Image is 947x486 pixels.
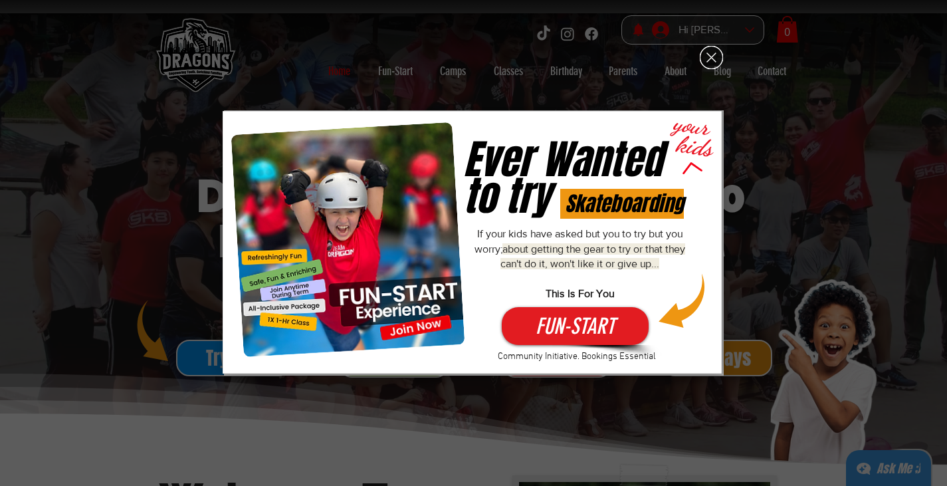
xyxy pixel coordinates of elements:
[546,288,614,299] span: This Is For You
[669,108,717,162] span: your kids
[474,228,685,299] span: If your kids have asked but you to try but you worry;
[502,307,649,345] button: FUN-START
[498,351,656,362] span: Community Initiative. Bookings Essential
[463,130,662,226] span: Ever Wanted to try
[231,122,465,358] img: FUN-START.png
[700,46,723,69] div: Back to site
[536,311,615,342] span: FUN-START
[500,243,685,269] span: about getting the gear to try or that they can't do it, won't like it or give up...
[565,189,684,219] span: Skateboarding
